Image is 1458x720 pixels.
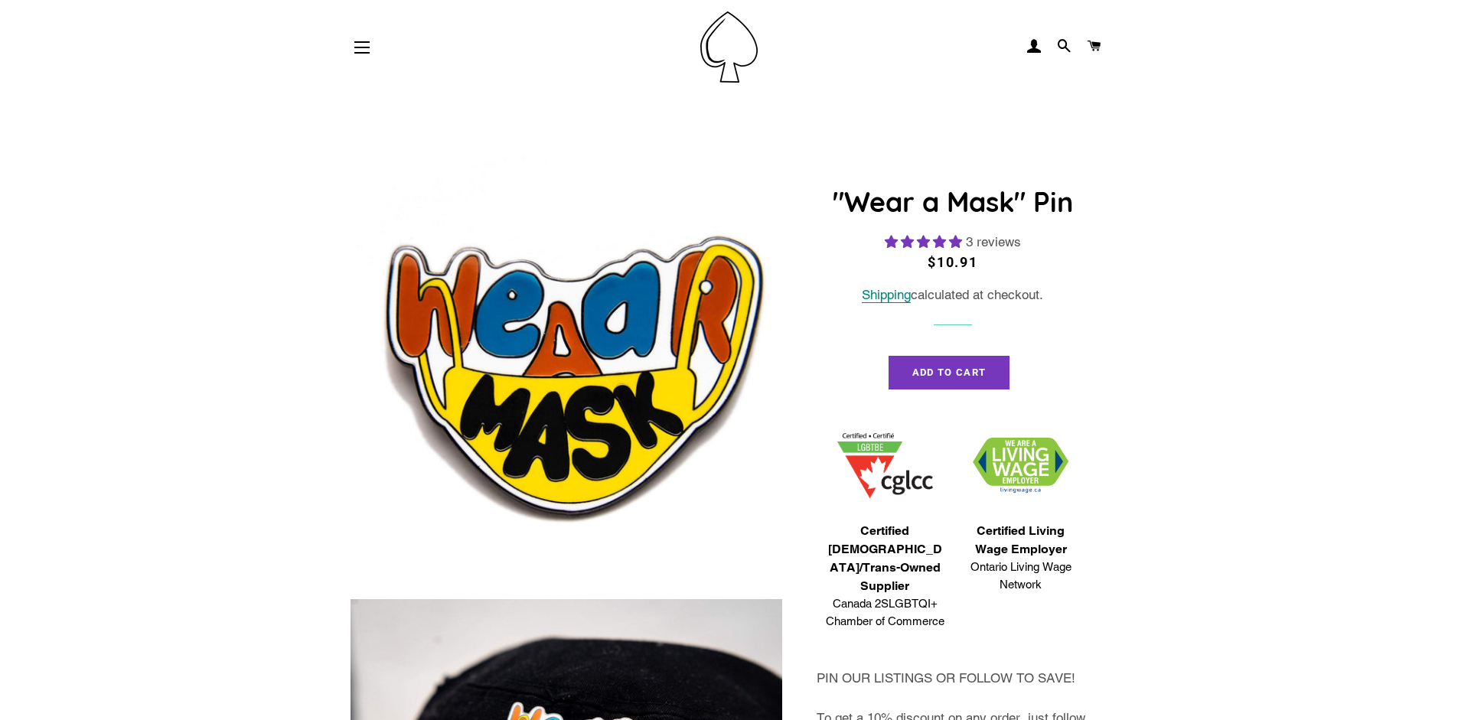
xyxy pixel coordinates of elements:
a: Shipping [862,287,911,303]
span: $10.91 [928,254,978,270]
span: Certified [DEMOGRAPHIC_DATA]/Trans-Owned Supplier [824,522,945,595]
span: Certified Living Wage Employer [961,522,1081,559]
img: Pin-Ace [700,11,758,83]
img: 1705457225.png [837,433,933,498]
img: Wear a Mask Enamel Pin Badge Gift Pandemic COVID 19 Social Distance For Him/Her - Pin Ace [351,155,783,588]
span: 3 reviews [966,234,1021,249]
span: Add to Cart [912,367,986,378]
h1: "Wear a Mask" Pin [817,183,1088,221]
p: PIN OUR LISTINGS OR FOLLOW TO SAVE! [817,668,1088,689]
span: 5.00 stars [885,234,966,249]
img: 1706832627.png [973,438,1068,494]
span: Canada 2SLGBTQI+ Chamber of Commerce [824,595,945,630]
div: calculated at checkout. [817,285,1088,305]
span: Ontario Living Wage Network [961,559,1081,593]
button: Add to Cart [889,356,1010,389]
